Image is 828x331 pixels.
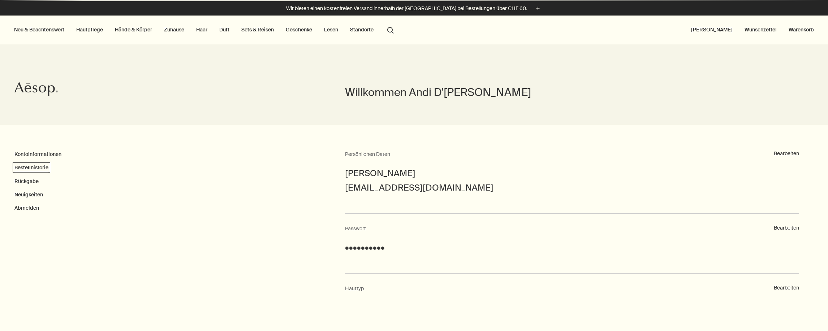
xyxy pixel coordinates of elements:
button: Bearbeiten [774,284,799,292]
a: Sets & Reisen [240,25,275,34]
button: Menüpunkt "Suche" öffnen [384,23,397,36]
p: Wir bieten einen kostenfreien Versand innerhalb der [GEOGRAPHIC_DATA] bei Bestellungen über CHF 60. [286,5,527,12]
a: Neuigkeiten [14,191,43,198]
div: [EMAIL_ADDRESS][DOMAIN_NAME] [345,180,799,195]
h2: Hauttyp [345,284,781,293]
div: •••••••••• [345,240,799,255]
a: Hautpflege [75,25,104,34]
h2: Passwort [345,225,781,233]
div: [PERSON_NAME] [345,166,799,181]
nav: My Account Page Menu Navigation [14,150,345,212]
button: Wir bieten einen kostenfreien Versand innerhalb der [GEOGRAPHIC_DATA] bei Bestellungen über CHF 60. [286,4,542,13]
button: Standorte [349,25,375,34]
a: Kontoinformationen [14,151,61,157]
button: Bearbeiten [774,150,799,157]
a: Hände & Körper [113,25,154,34]
nav: supplementary [690,16,815,44]
a: Bestellhistorie [14,164,48,171]
svg: Aesop [14,82,58,96]
a: Aesop [13,80,60,100]
button: Bearbeiten [774,225,799,232]
button: Abmelden [14,205,39,212]
a: Haar [195,25,209,34]
a: Wunschzettel [743,25,778,34]
a: Duft [218,25,231,34]
h2: Persönlichen Daten [345,150,781,159]
a: Zuhause [163,25,186,34]
a: Lesen [323,25,340,34]
a: Geschenke [284,25,314,34]
button: Warenkorb [787,25,815,34]
button: Neu & Beachtenswert [13,25,66,34]
button: [PERSON_NAME] [690,25,734,34]
a: Rückgabe [14,178,39,184]
nav: primary [13,16,397,44]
